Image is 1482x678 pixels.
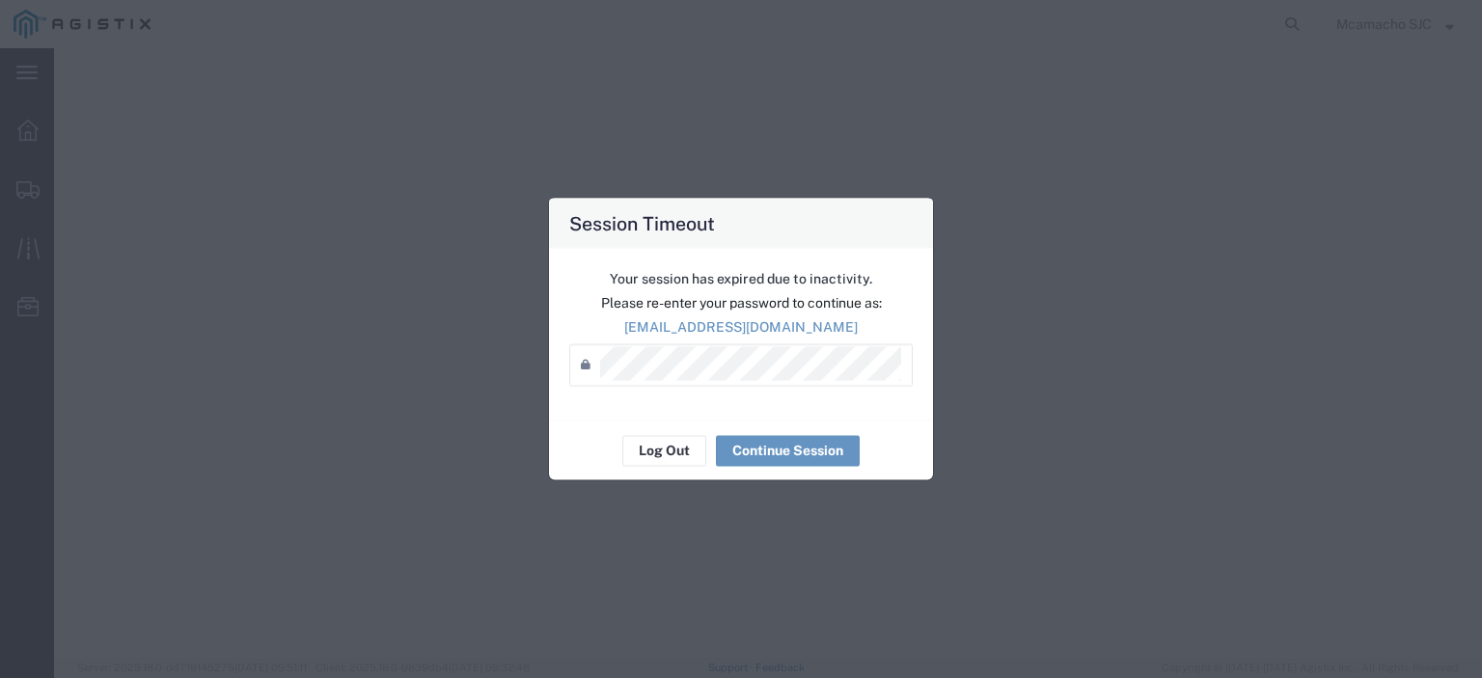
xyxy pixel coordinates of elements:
p: [EMAIL_ADDRESS][DOMAIN_NAME] [569,316,913,337]
p: Please re-enter your password to continue as: [569,292,913,312]
p: Your session has expired due to inactivity. [569,268,913,288]
button: Log Out [622,435,706,466]
button: Continue Session [716,435,860,466]
h4: Session Timeout [569,208,715,236]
